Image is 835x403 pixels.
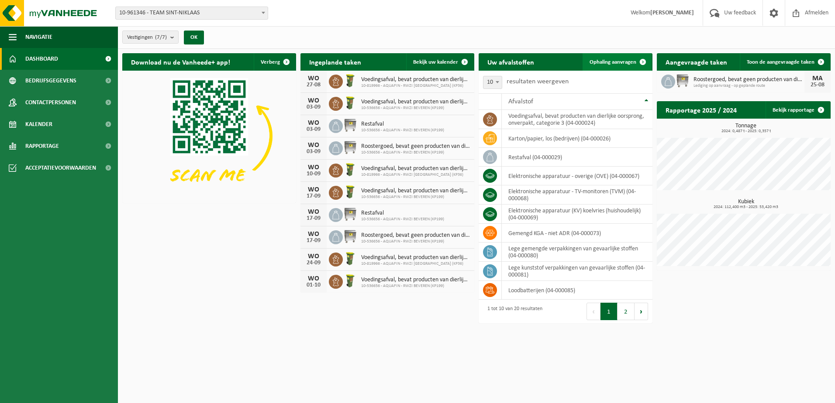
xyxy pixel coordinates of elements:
span: Ophaling aanvragen [590,59,636,65]
a: Bekijk rapportage [766,101,830,119]
img: WB-1100-GAL-GY-01 [675,73,690,88]
div: WO [305,186,322,193]
span: Restafval [361,121,444,128]
h3: Kubiek [661,199,831,209]
img: WB-0060-HPE-GN-50 [343,251,358,266]
h2: Aangevraagde taken [657,53,736,70]
img: WB-1100-GAL-GY-01 [343,207,358,222]
span: Navigatie [25,26,52,48]
span: Voedingsafval, bevat producten van dierlijke oorsprong, onverpakt, categorie 3 [361,165,470,172]
img: Download de VHEPlus App [122,71,296,201]
span: Contactpersonen [25,92,76,113]
span: Roostergoed, bevat geen producten van dierlijke oorsprong [361,143,470,150]
h2: Uw afvalstoffen [479,53,543,70]
div: 01-10 [305,282,322,288]
span: Acceptatievoorwaarden [25,157,96,179]
a: Bekijk uw kalender [406,53,473,71]
img: WB-1100-GAL-GY-01 [343,229,358,244]
span: 10-536656 - AQUAFIN - RWZI BEVEREN (KP199) [361,217,444,222]
img: WB-0060-HPE-GN-50 [343,162,358,177]
td: gemengd KGA - niet ADR (04-000073) [502,224,652,242]
img: WB-0060-HPE-GN-50 [343,184,358,199]
span: Toon de aangevraagde taken [747,59,814,65]
strong: [PERSON_NAME] [650,10,694,16]
td: elektronische apparatuur - overige (OVE) (04-000067) [502,167,652,185]
div: 03-09 [305,104,322,110]
span: Roostergoed, bevat geen producten van dierlijke oorsprong [361,232,470,239]
span: Verberg [261,59,280,65]
div: 10-09 [305,171,322,177]
td: loodbatterijen (04-000085) [502,281,652,300]
button: Vestigingen(7/7) [122,31,179,44]
span: 10 [483,76,502,89]
span: Bedrijfsgegevens [25,70,76,92]
img: WB-0060-HPE-GN-50 [343,273,358,288]
span: Dashboard [25,48,58,70]
div: WO [305,75,322,82]
span: Roostergoed, bevat geen producten van dierlijke oorsprong [694,76,804,83]
span: Voedingsafval, bevat producten van dierlijke oorsprong, onverpakt, categorie 3 [361,277,470,283]
span: 10-536656 - AQUAFIN - RWZI BEVEREN (KP199) [361,150,470,155]
td: voedingsafval, bevat producten van dierlijke oorsprong, onverpakt, categorie 3 (04-000024) [502,110,652,129]
td: restafval (04-000029) [502,148,652,167]
span: 10-819966 - AQUAFIN - RWZI [GEOGRAPHIC_DATA] (KP36) [361,261,470,266]
div: 1 tot 10 van 20 resultaten [483,302,542,321]
h2: Ingeplande taken [300,53,370,70]
div: WO [305,275,322,282]
span: 10-819966 - AQUAFIN - RWZI [GEOGRAPHIC_DATA] (KP36) [361,83,470,89]
span: Voedingsafval, bevat producten van dierlijke oorsprong, onverpakt, categorie 3 [361,254,470,261]
span: Vestigingen [127,31,167,44]
span: Bekijk uw kalender [413,59,458,65]
img: WB-1100-GAL-GY-01 [343,140,358,155]
div: WO [305,208,322,215]
div: WO [305,231,322,238]
button: OK [184,31,204,44]
a: Ophaling aanvragen [583,53,652,71]
button: 1 [600,303,618,320]
td: lege kunststof verpakkingen van gevaarlijke stoffen (04-000081) [502,262,652,281]
span: Lediging op aanvraag - op geplande route [694,83,804,89]
span: 2024: 112,400 m3 - 2025: 53,420 m3 [661,205,831,209]
button: 2 [618,303,635,320]
span: 2024: 0,487 t - 2025: 0,357 t [661,129,831,133]
span: Restafval [361,210,444,217]
div: 24-09 [305,260,322,266]
span: Afvalstof [508,98,533,105]
img: WB-0060-HPE-GN-50 [343,73,358,88]
img: WB-0060-HPE-GN-50 [343,96,358,110]
span: Rapportage [25,135,59,157]
span: 10-536656 - AQUAFIN - RWZI BEVEREN (KP199) [361,239,470,244]
div: 17-09 [305,238,322,244]
div: 17-09 [305,193,322,199]
span: 10-819966 - AQUAFIN - RWZI [GEOGRAPHIC_DATA] (KP36) [361,172,470,178]
span: 10-961346 - TEAM SINT-NIKLAAS [115,7,268,20]
button: Previous [587,303,600,320]
span: 10-536656 - AQUAFIN - RWZI BEVEREN (KP199) [361,106,470,111]
span: Voedingsafval, bevat producten van dierlijke oorsprong, onverpakt, categorie 3 [361,188,470,195]
count: (7/7) [155,34,167,40]
div: WO [305,97,322,104]
td: elektronische apparatuur (KV) koelvries (huishoudelijk) (04-000069) [502,205,652,224]
td: elektronische apparatuur - TV-monitoren (TVM) (04-000068) [502,185,652,205]
div: 03-09 [305,149,322,155]
div: WO [305,253,322,260]
span: Voedingsafval, bevat producten van dierlijke oorsprong, onverpakt, categorie 3 [361,76,470,83]
a: Toon de aangevraagde taken [740,53,830,71]
h2: Download nu de Vanheede+ app! [122,53,239,70]
label: resultaten weergeven [507,78,569,85]
span: 10-536656 - AQUAFIN - RWZI BEVEREN (KP199) [361,128,444,133]
span: Voedingsafval, bevat producten van dierlijke oorsprong, onverpakt, categorie 3 [361,99,470,106]
button: Verberg [254,53,295,71]
td: lege gemengde verpakkingen van gevaarlijke stoffen (04-000080) [502,242,652,262]
span: Kalender [25,113,52,135]
div: 27-08 [305,82,322,88]
h3: Tonnage [661,123,831,133]
span: 10-961346 - TEAM SINT-NIKLAAS [116,7,268,19]
div: WO [305,164,322,171]
div: 03-09 [305,126,322,133]
div: 17-09 [305,215,322,222]
div: WO [305,120,322,126]
div: MA [809,75,826,82]
td: karton/papier, los (bedrijven) (04-000026) [502,129,652,148]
